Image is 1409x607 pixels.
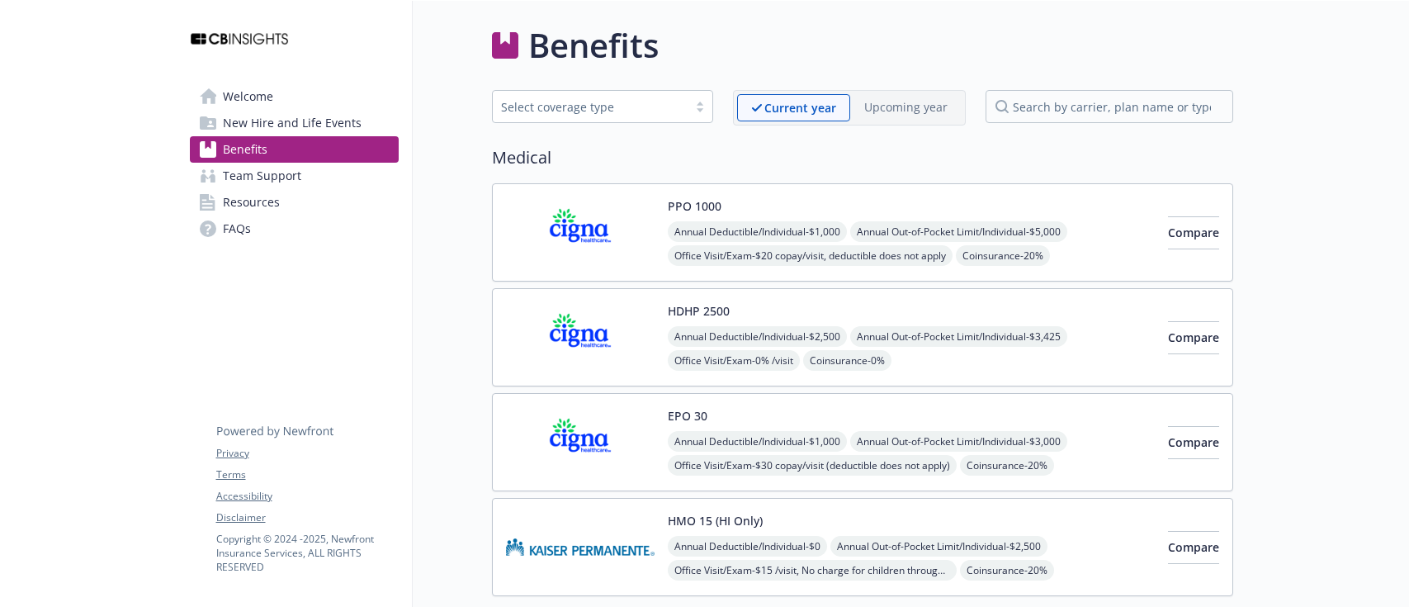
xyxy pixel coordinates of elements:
[506,197,655,268] img: CIGNA carrier logo
[190,163,399,189] a: Team Support
[223,163,301,189] span: Team Support
[668,350,800,371] span: Office Visit/Exam - 0% /visit
[492,145,1233,170] h2: Medical
[506,302,655,372] img: CIGNA carrier logo
[1168,330,1219,345] span: Compare
[668,455,957,476] span: Office Visit/Exam - $30 copay/visit (deductible does not apply)
[216,489,398,504] a: Accessibility
[960,560,1054,581] span: Coinsurance - 20%
[668,536,827,557] span: Annual Deductible/Individual - $0
[223,216,251,242] span: FAQs
[223,189,280,216] span: Resources
[528,21,659,70] h1: Benefits
[190,189,399,216] a: Resources
[1168,216,1219,249] button: Compare
[1168,426,1219,459] button: Compare
[850,221,1067,242] span: Annual Out-of-Pocket Limit/Individual - $5,000
[190,83,399,110] a: Welcome
[668,512,763,529] button: HMO 15 (HI Only)
[668,302,730,320] button: HDHP 2500
[668,197,721,215] button: PPO 1000
[668,326,847,347] span: Annual Deductible/Individual - $2,500
[190,110,399,136] a: New Hire and Life Events
[506,512,655,582] img: Kaiser Permanente of Hawaii carrier logo
[1168,531,1219,564] button: Compare
[1168,225,1219,240] span: Compare
[190,136,399,163] a: Benefits
[850,326,1067,347] span: Annual Out-of-Pocket Limit/Individual - $3,425
[668,431,847,452] span: Annual Deductible/Individual - $1,000
[986,90,1233,123] input: search by carrier, plan name or type
[216,532,398,574] p: Copyright © 2024 - 2025 , Newfront Insurance Services, ALL RIGHTS RESERVED
[216,467,398,482] a: Terms
[216,446,398,461] a: Privacy
[864,98,948,116] p: Upcoming year
[764,99,836,116] p: Current year
[1168,539,1219,555] span: Compare
[803,350,891,371] span: Coinsurance - 0%
[830,536,1047,557] span: Annual Out-of-Pocket Limit/Individual - $2,500
[190,216,399,242] a: FAQs
[223,83,273,110] span: Welcome
[223,110,362,136] span: New Hire and Life Events
[668,407,707,424] button: EPO 30
[850,431,1067,452] span: Annual Out-of-Pocket Limit/Individual - $3,000
[1168,434,1219,450] span: Compare
[1168,321,1219,354] button: Compare
[501,98,679,116] div: Select coverage type
[956,245,1050,266] span: Coinsurance - 20%
[223,136,267,163] span: Benefits
[668,245,953,266] span: Office Visit/Exam - $20 copay/visit, deductible does not apply
[668,221,847,242] span: Annual Deductible/Individual - $1,000
[960,455,1054,476] span: Coinsurance - 20%
[506,407,655,477] img: CIGNA carrier logo
[850,94,962,121] span: Upcoming year
[668,560,957,581] span: Office Visit/Exam - $15 /visit, No charge for children through age [DEMOGRAPHIC_DATA].
[216,510,398,525] a: Disclaimer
